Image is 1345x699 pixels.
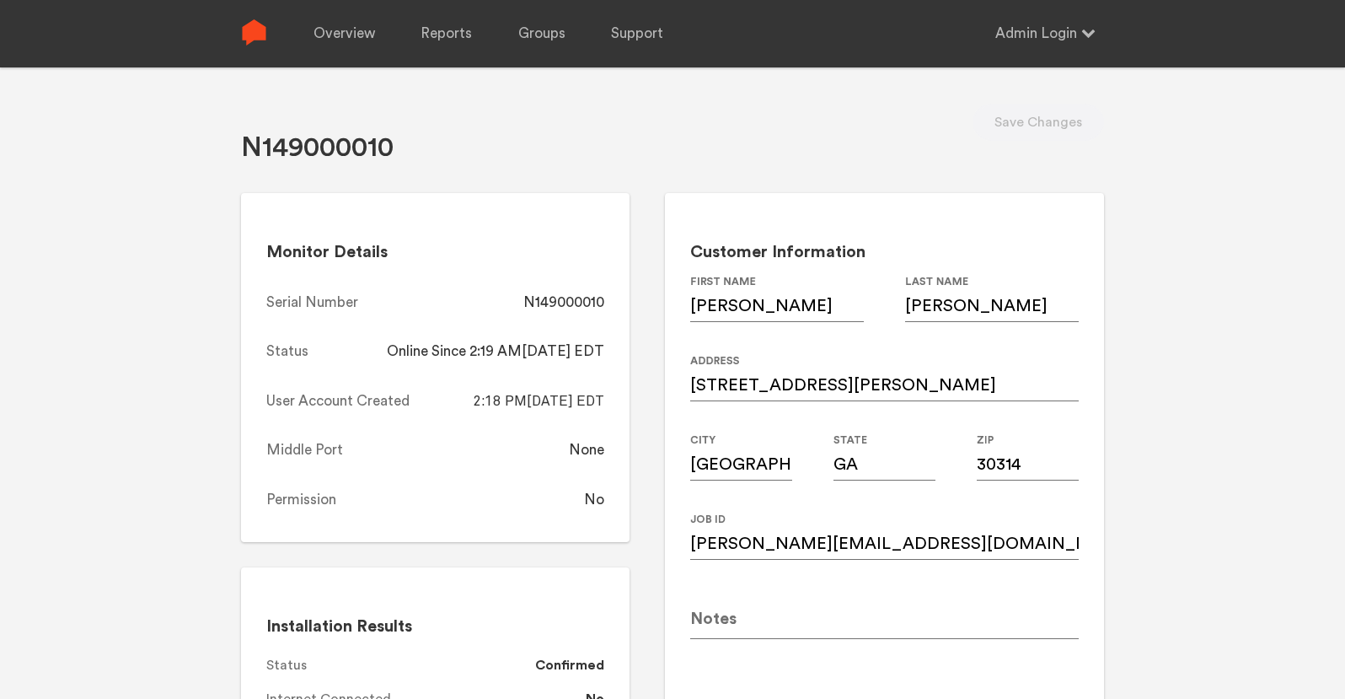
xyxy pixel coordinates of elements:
button: Save Changes [973,104,1104,141]
h2: Installation Results [266,616,604,637]
h1: N149000010 [241,131,394,165]
div: None [569,440,604,460]
div: Online Since 2:19 AM[DATE] EDT [387,341,604,362]
div: No [584,490,604,510]
div: Permission [266,490,336,510]
h2: Customer Information [690,242,1079,263]
span: Status [266,655,527,675]
div: N149000010 [523,293,604,313]
div: Serial Number [266,293,358,313]
span: 2:18 PM[DATE] EDT [473,392,604,409]
dd: Confirmed [535,649,604,683]
img: Sense Logo [241,19,267,46]
h2: Monitor Details [266,242,604,263]
div: Middle Port [266,440,343,460]
div: Status [266,341,308,362]
div: User Account Created [266,391,410,411]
